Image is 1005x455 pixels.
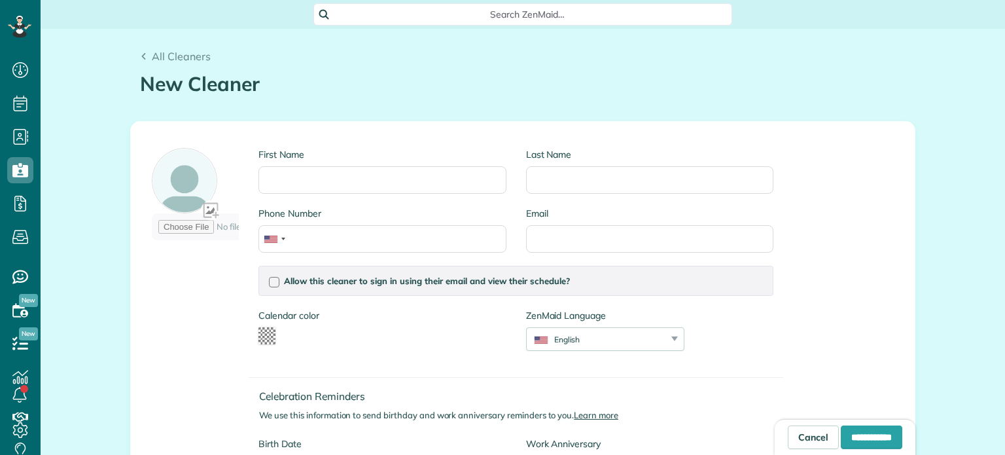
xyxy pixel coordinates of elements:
a: All Cleaners [140,48,211,64]
label: Email [526,207,773,220]
h4: Celebration Reminders [259,391,783,402]
p: We use this information to send birthday and work anniversary reminders to you. [259,409,783,422]
button: toggle color picker dialog [258,327,275,344]
span: Allow this cleaner to sign in using their email and view their schedule? [284,276,570,286]
label: Calendar color [258,309,319,322]
label: Last Name [526,148,773,161]
span: New [19,294,38,307]
a: Learn more [574,410,618,420]
div: English [527,334,667,345]
label: ZenMaid Language [526,309,684,322]
a: Cancel [788,426,839,449]
div: United States: +1 [259,226,289,252]
label: Phone Number [258,207,506,220]
label: Birth Date [258,437,506,450]
label: Work Anniversary [526,437,773,450]
label: First Name [258,148,506,161]
h1: New Cleaner [140,73,906,95]
span: New [19,327,38,340]
span: All Cleaners [152,50,211,63]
